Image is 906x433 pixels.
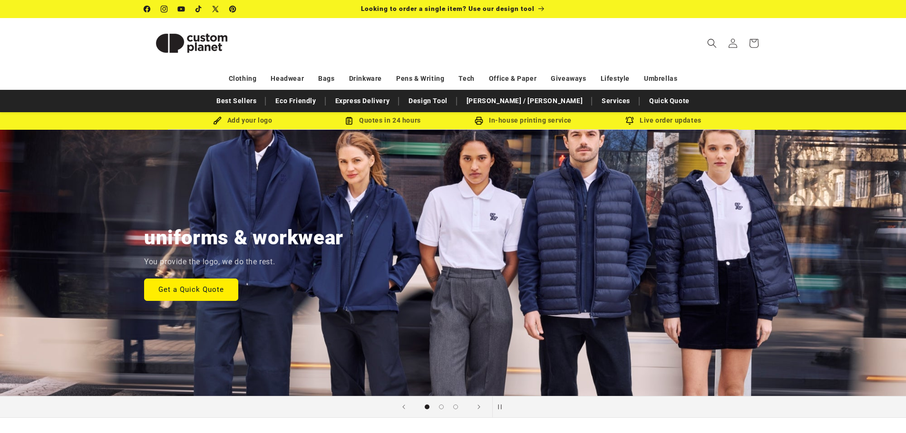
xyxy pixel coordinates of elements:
[701,33,722,54] summary: Search
[331,93,395,109] a: Express Delivery
[448,400,463,414] button: Load slide 3 of 3
[420,400,434,414] button: Load slide 1 of 3
[396,70,444,87] a: Pens & Writing
[489,70,536,87] a: Office & Paper
[318,70,334,87] a: Bags
[144,255,275,269] p: You provide the logo, we do the rest.
[213,116,222,125] img: Brush Icon
[492,396,513,417] button: Pause slideshow
[349,70,382,87] a: Drinkware
[597,93,635,109] a: Services
[140,18,243,68] a: Custom Planet
[229,70,257,87] a: Clothing
[212,93,261,109] a: Best Sellers
[361,5,535,12] span: Looking to order a single item? Use our design tool
[393,396,414,417] button: Previous slide
[458,70,474,87] a: Tech
[144,22,239,65] img: Custom Planet
[434,400,448,414] button: Load slide 2 of 3
[404,93,452,109] a: Design Tool
[271,70,304,87] a: Headwear
[601,70,630,87] a: Lifestyle
[594,115,734,126] div: Live order updates
[271,93,321,109] a: Eco Friendly
[475,116,483,125] img: In-house printing
[468,396,489,417] button: Next slide
[644,70,677,87] a: Umbrellas
[313,115,453,126] div: Quotes in 24 hours
[462,93,587,109] a: [PERSON_NAME] / [PERSON_NAME]
[644,93,694,109] a: Quick Quote
[551,70,586,87] a: Giveaways
[453,115,594,126] div: In-house printing service
[144,225,343,250] h2: uniforms & workwear
[625,116,634,125] img: Order updates
[345,116,353,125] img: Order Updates Icon
[144,278,238,300] a: Get a Quick Quote
[173,115,313,126] div: Add your logo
